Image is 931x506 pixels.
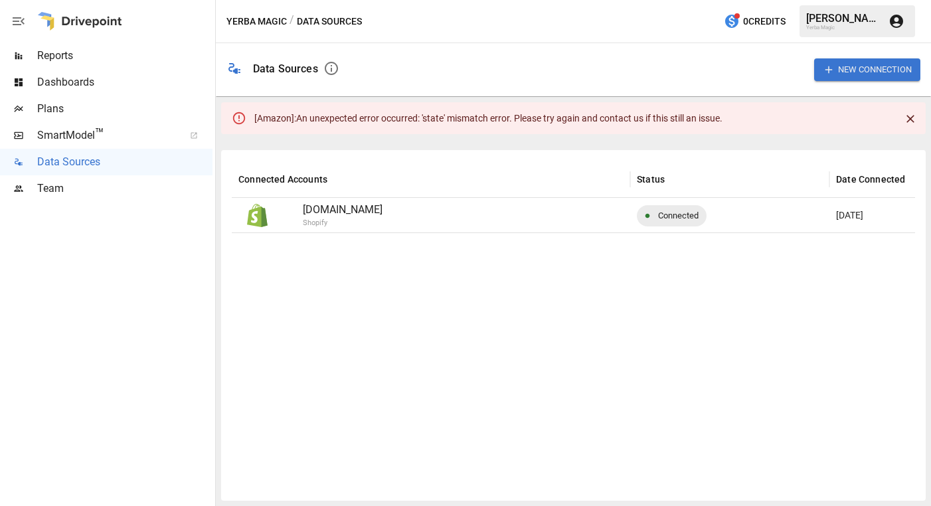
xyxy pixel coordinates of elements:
[95,126,104,142] span: ™
[303,202,624,218] p: [DOMAIN_NAME]
[900,109,920,129] button: Close
[719,9,791,34] button: 0Credits
[238,174,327,185] div: Connected Accounts
[906,170,925,189] button: Sort
[253,62,318,75] div: Data Sources
[806,25,881,31] div: Yerba Magic
[743,13,786,30] span: 0 Credits
[37,181,212,197] span: Team
[37,74,212,90] span: Dashboards
[37,101,212,117] span: Plans
[37,127,175,143] span: SmartModel
[290,13,294,30] div: /
[806,12,881,25] div: [PERSON_NAME]
[329,170,347,189] button: Sort
[814,58,920,80] button: New Connection
[650,199,707,232] span: Connected
[246,204,269,227] img: Shopify Logo
[303,218,695,229] p: Shopify
[637,174,665,185] div: Status
[666,170,685,189] button: Sort
[37,154,212,170] span: Data Sources
[226,13,287,30] button: Yerba Magic
[836,174,905,185] div: Date Connected
[254,106,722,130] div: [ Amazon ]: An unexpected error occurred: 'state' mismatch error. Please try again and contact us...
[37,48,212,64] span: Reports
